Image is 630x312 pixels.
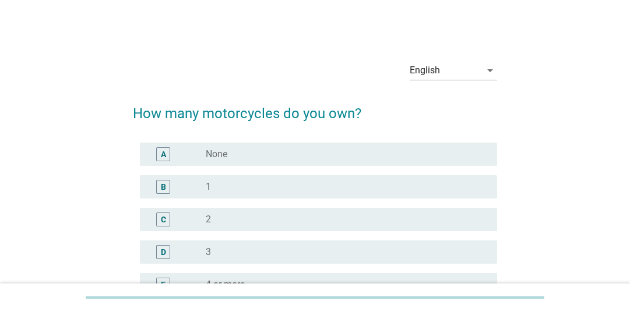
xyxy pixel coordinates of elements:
label: 1 [206,181,211,193]
label: 4 or more [206,279,245,290]
div: B [161,180,166,193]
label: 3 [206,246,211,258]
div: A [161,148,166,160]
h2: How many motorcycles do you own? [133,91,497,124]
label: 2 [206,214,211,225]
div: E [161,278,166,290]
div: D [161,246,166,258]
div: English [410,65,440,76]
i: arrow_drop_down [483,63,497,77]
div: C [161,213,166,225]
label: None [206,148,227,160]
